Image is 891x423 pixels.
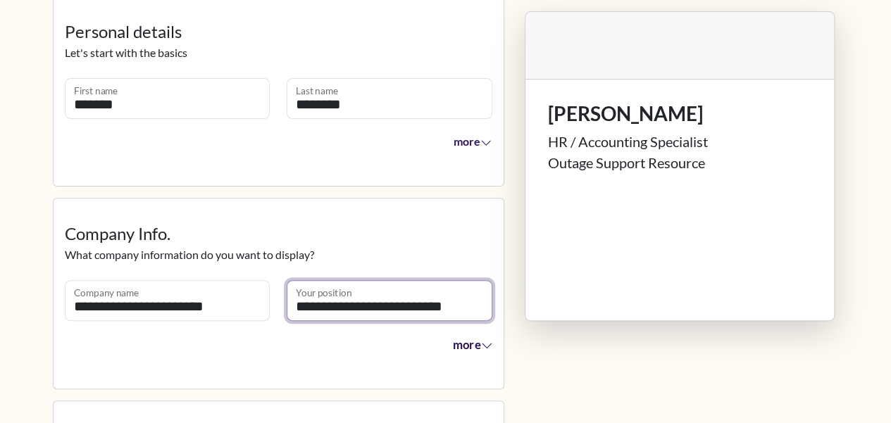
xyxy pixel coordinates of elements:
[452,337,492,351] span: more
[548,153,811,174] div: Outage Support Resource
[444,127,492,156] button: more
[548,132,811,153] div: HR / Accounting Specialist
[65,19,492,44] legend: Personal details
[454,134,492,148] span: more
[65,221,492,246] legend: Company Info.
[521,11,839,355] div: Lynkle card preview
[548,102,811,126] h1: [PERSON_NAME]
[65,44,492,61] p: Let's start with the basics
[443,329,493,358] button: more
[65,246,492,263] p: What company information do you want to display?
